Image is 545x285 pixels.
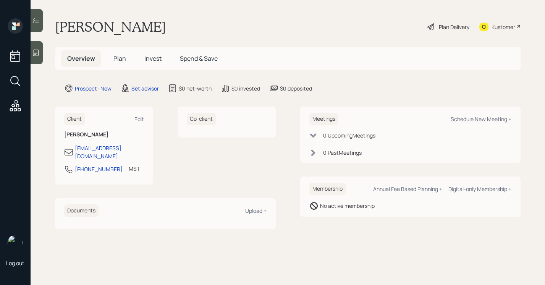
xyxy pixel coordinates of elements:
[113,54,126,63] span: Plan
[231,84,260,92] div: $0 invested
[245,207,267,214] div: Upload +
[187,113,216,125] h6: Co-client
[320,202,375,210] div: No active membership
[309,183,346,195] h6: Membership
[323,149,362,157] div: 0 Past Meeting s
[131,84,159,92] div: Set advisor
[451,115,511,123] div: Schedule New Meeting +
[323,131,375,139] div: 0 Upcoming Meeting s
[64,113,85,125] h6: Client
[180,54,218,63] span: Spend & Save
[55,18,166,35] h1: [PERSON_NAME]
[144,54,162,63] span: Invest
[64,131,144,138] h6: [PERSON_NAME]
[64,204,99,217] h6: Documents
[134,115,144,123] div: Edit
[75,84,112,92] div: Prospect · New
[309,113,338,125] h6: Meetings
[67,54,95,63] span: Overview
[8,235,23,250] img: retirable_logo.png
[75,144,144,160] div: [EMAIL_ADDRESS][DOMAIN_NAME]
[6,259,24,267] div: Log out
[448,185,511,193] div: Digital-only Membership +
[492,23,515,31] div: Kustomer
[373,185,442,193] div: Annual Fee Based Planning +
[280,84,312,92] div: $0 deposited
[129,165,140,173] div: MST
[75,165,123,173] div: [PHONE_NUMBER]
[439,23,469,31] div: Plan Delivery
[179,84,212,92] div: $0 net-worth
